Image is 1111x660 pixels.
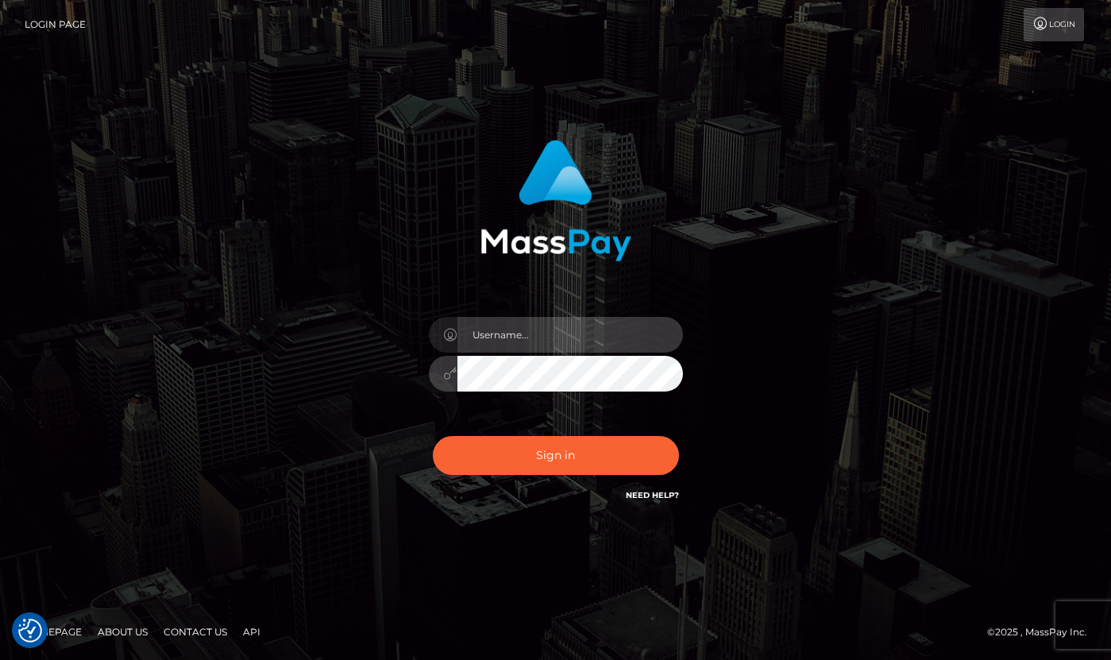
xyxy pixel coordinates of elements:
a: API [237,619,267,644]
img: MassPay Login [480,140,631,261]
a: Contact Us [157,619,233,644]
a: Need Help? [626,490,679,500]
a: Homepage [17,619,88,644]
button: Consent Preferences [18,619,42,643]
a: Login [1024,8,1084,41]
img: Revisit consent button [18,619,42,643]
input: Username... [457,317,683,353]
a: About Us [91,619,154,644]
button: Sign in [433,436,679,475]
div: © 2025 , MassPay Inc. [987,623,1099,641]
a: Login Page [25,8,86,41]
